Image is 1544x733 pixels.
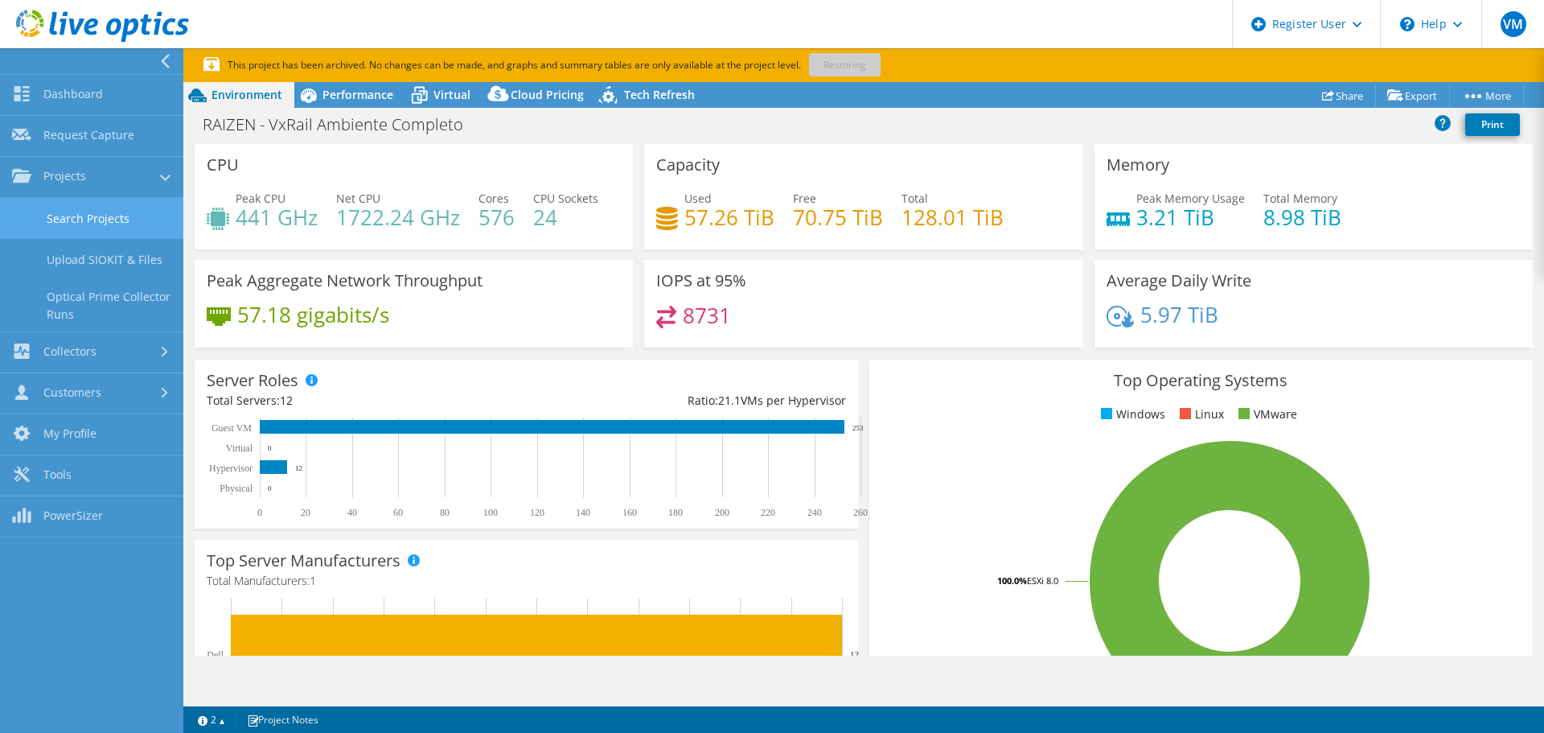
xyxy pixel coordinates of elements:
text: 0 [257,507,262,518]
text: 160 [622,507,637,518]
text: 40 [347,507,357,518]
h4: 576 [478,208,515,226]
span: 1 [310,573,316,588]
p: This project has been archived. No changes can be made, and graphs and summary tables are only av... [203,56,992,74]
h4: 3.21 TiB [1136,208,1245,226]
text: 0 [268,444,272,452]
a: Export [1375,83,1450,108]
a: More [1449,83,1524,108]
text: 200 [715,507,729,518]
li: Windows [1097,406,1165,423]
a: Project Notes [236,710,330,730]
text: 220 [761,507,775,518]
h4: Total Manufacturers: [207,572,846,590]
h4: 57.26 TiB [684,208,774,226]
span: Performance [322,87,393,102]
span: 21.1 [718,393,741,408]
span: Peak CPU [236,191,285,206]
text: 20 [301,507,310,518]
text: 12 [850,649,859,659]
div: Ratio: VMs per Hypervisor [526,392,845,410]
a: 2 [187,710,236,730]
text: 120 [530,507,544,518]
h4: 24 [533,208,598,226]
h4: 441 GHz [236,208,318,226]
text: 0 [268,484,272,492]
h3: Average Daily Write [1107,272,1251,290]
a: Share [1310,83,1376,108]
text: 180 [668,507,683,518]
tspan: 100.0% [997,574,1027,587]
a: Print [1465,113,1520,136]
text: 240 [807,507,822,518]
h3: Server Roles [207,372,298,389]
h3: CPU [207,156,239,174]
tspan: ESXi 8.0 [1027,574,1058,587]
span: VM [1501,11,1526,37]
li: Linux [1176,406,1224,423]
text: 80 [440,507,450,518]
span: Cloud Pricing [511,87,584,102]
h1: RAIZEN - VxRail Ambiente Completo [195,116,488,134]
div: Total Servers: [207,392,526,410]
text: Guest VM [211,422,252,434]
text: Physical [220,483,253,494]
span: Used [684,191,712,206]
span: Total Memory [1263,191,1337,206]
text: 260 [853,507,868,518]
text: Hypervisor [209,463,253,474]
span: Tech Refresh [624,87,695,102]
h3: Peak Aggregate Network Throughput [207,272,482,290]
li: VMware [1234,406,1297,423]
h4: 128.01 TiB [901,208,1004,226]
span: Environment [211,87,282,102]
h4: 70.75 TiB [793,208,883,226]
text: Dell [207,649,224,661]
text: Virtual [226,443,253,454]
h4: 1722.24 GHz [336,208,460,226]
h4: 57.18 gigabits/s [237,306,389,323]
span: Total [901,191,928,206]
svg: \n [1400,17,1415,31]
span: Cores [478,191,509,206]
h4: 8.98 TiB [1263,208,1341,226]
text: 60 [393,507,403,518]
h4: 5.97 TiB [1140,306,1218,323]
h3: Capacity [656,156,720,174]
span: Net CPU [336,191,380,206]
text: 253 [852,424,864,432]
span: Virtual [433,87,470,102]
span: CPU Sockets [533,191,598,206]
h3: Top Operating Systems [881,372,1521,389]
h4: 8731 [683,307,731,324]
span: Free [793,191,816,206]
span: 12 [280,393,293,408]
text: 12 [295,464,302,472]
h3: IOPS at 95% [656,272,746,290]
text: 140 [576,507,590,518]
h3: Top Server Manufacturers [207,552,400,570]
span: Peak Memory Usage [1136,191,1245,206]
text: 100 [483,507,498,518]
h3: Memory [1107,156,1169,174]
